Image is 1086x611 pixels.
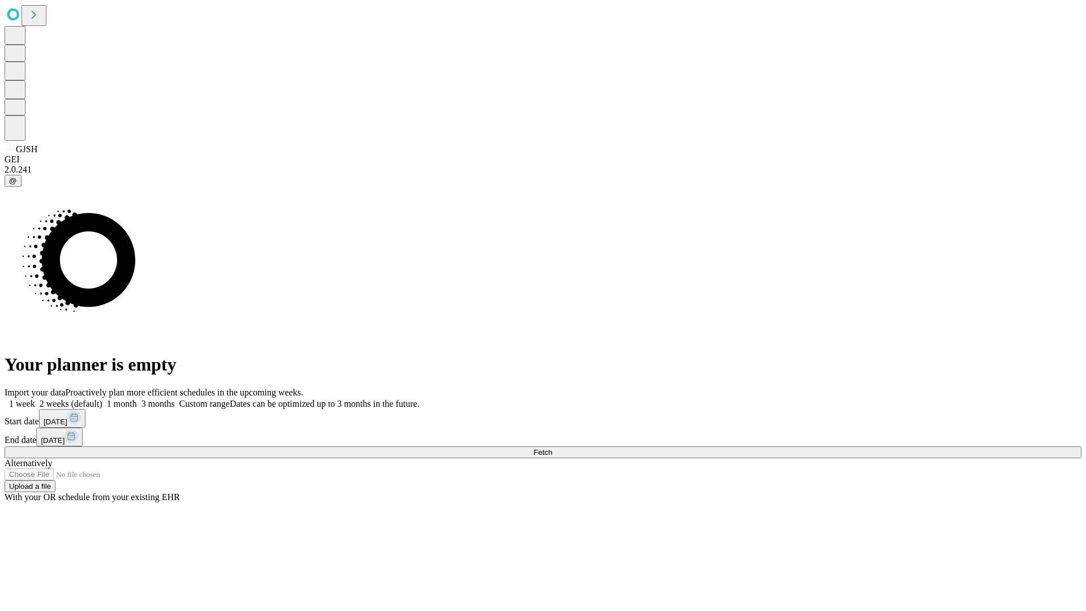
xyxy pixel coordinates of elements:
span: 3 months [141,399,175,408]
span: 2 weeks (default) [40,399,102,408]
div: Start date [5,409,1081,428]
span: 1 week [9,399,35,408]
span: [DATE] [44,418,67,426]
span: With your OR schedule from your existing EHR [5,492,180,502]
button: [DATE] [39,409,85,428]
span: Dates can be optimized up to 3 months in the future. [230,399,419,408]
span: Fetch [533,448,552,457]
button: Fetch [5,446,1081,458]
button: [DATE] [36,428,83,446]
span: 1 month [107,399,137,408]
span: Custom range [179,399,230,408]
span: Proactively plan more efficient schedules in the upcoming weeks. [66,388,303,397]
span: @ [9,177,17,185]
h1: Your planner is empty [5,354,1081,375]
span: Import your data [5,388,66,397]
span: Alternatively [5,458,52,468]
span: [DATE] [41,436,64,445]
span: GJSH [16,144,37,154]
button: Upload a file [5,480,55,492]
div: GEI [5,154,1081,165]
div: 2.0.241 [5,165,1081,175]
div: End date [5,428,1081,446]
button: @ [5,175,21,187]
